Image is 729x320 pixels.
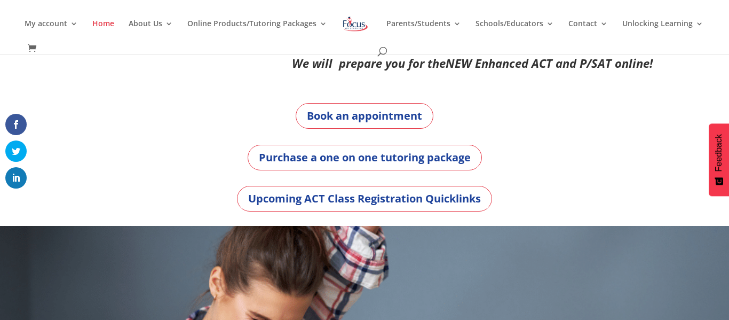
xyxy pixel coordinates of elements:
button: Feedback - Show survey [709,123,729,196]
a: Online Products/Tutoring Packages [187,20,327,45]
a: Contact [568,20,608,45]
a: Home [92,20,114,45]
img: Focus on Learning [342,14,369,34]
span: Feedback [714,134,724,171]
a: Schools/Educators [476,20,554,45]
a: Parents/Students [386,20,461,45]
em: We will prepare you for the [292,55,446,71]
a: About Us [129,20,173,45]
a: Upcoming ACT Class Registration Quicklinks [237,186,492,212]
a: My account [25,20,78,45]
em: NEW Enhanced ACT and P/SAT online! [446,55,653,71]
a: Unlocking Learning [622,20,703,45]
a: Book an appointment [296,103,433,129]
a: Purchase a one on one tutoring package [248,145,482,170]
